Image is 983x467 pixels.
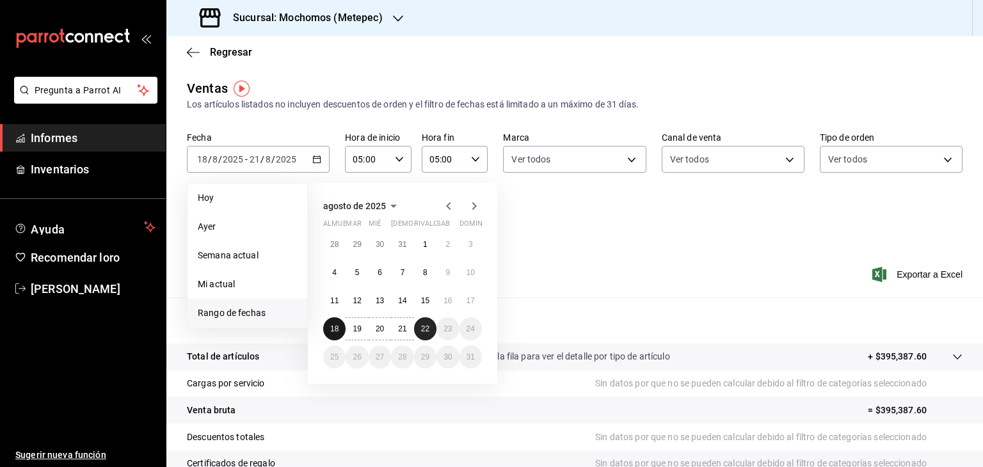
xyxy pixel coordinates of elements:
[323,198,401,214] button: agosto de 2025
[467,268,475,277] abbr: 10 de agosto de 2025
[245,154,248,164] font: -
[353,240,361,249] abbr: 29 de julio de 2025
[467,268,475,277] font: 10
[436,289,459,312] button: 16 de agosto de 2025
[369,345,391,368] button: 27 de agosto de 2025
[398,324,406,333] abbr: 21 de agosto de 2025
[330,324,339,333] abbr: 18 de agosto de 2025
[436,219,450,228] font: sab
[187,46,252,58] button: Regresar
[332,268,337,277] font: 4
[875,267,963,282] button: Exportar a Excel
[212,154,218,164] input: --
[414,233,436,256] button: 1 de agosto de 2025
[445,240,450,249] abbr: 2 de agosto de 2025
[423,268,428,277] abbr: 8 de agosto de 2025
[398,352,406,361] font: 28
[198,308,266,318] font: Rango de fechas
[187,81,228,96] font: Ventas
[355,268,360,277] abbr: 5 de agosto de 2025
[330,352,339,361] abbr: 25 de agosto de 2025
[468,240,473,249] font: 3
[330,296,339,305] font: 11
[187,99,639,109] font: Los artículos listados no incluyen descuentos de orden y el filtro de fechas está limitado a un m...
[345,132,400,143] font: Hora de inicio
[369,317,391,340] button: 20 de agosto de 2025
[460,261,482,284] button: 10 de agosto de 2025
[233,12,383,24] font: Sucursal: Mochomos (Metepec)
[503,132,529,143] font: Marca
[346,261,368,284] button: 5 de agosto de 2025
[265,154,271,164] input: --
[376,296,384,305] abbr: 13 de agosto de 2025
[249,154,260,164] input: --
[187,132,212,143] font: Fecha
[198,250,259,260] font: Semana actual
[187,351,259,361] font: Total de artículos
[444,296,452,305] font: 16
[460,317,482,340] button: 24 de agosto de 2025
[210,46,252,58] font: Regresar
[369,219,381,228] font: mié
[421,296,429,305] font: 15
[323,219,361,233] abbr: lunes
[346,345,368,368] button: 26 de agosto de 2025
[467,296,475,305] font: 17
[346,289,368,312] button: 12 de agosto de 2025
[398,352,406,361] abbr: 28 de agosto de 2025
[436,233,459,256] button: 2 de agosto de 2025
[444,352,452,361] font: 30
[378,268,382,277] font: 6
[218,154,222,164] font: /
[391,233,413,256] button: 31 de julio de 2025
[14,77,157,104] button: Pregunta a Parrot AI
[414,219,449,233] abbr: viernes
[421,324,429,333] abbr: 22 de agosto de 2025
[323,261,346,284] button: 4 de agosto de 2025
[391,261,413,284] button: 7 de agosto de 2025
[436,317,459,340] button: 23 de agosto de 2025
[423,240,428,249] abbr: 1 de agosto de 2025
[436,261,459,284] button: 9 de agosto de 2025
[467,324,475,333] font: 24
[444,324,452,333] abbr: 23 de agosto de 2025
[398,240,406,249] abbr: 31 de julio de 2025
[414,261,436,284] button: 8 de agosto de 2025
[323,233,346,256] button: 28 de julio de 2025
[391,289,413,312] button: 14 de agosto de 2025
[460,345,482,368] button: 31 de agosto de 2025
[196,154,208,164] input: --
[353,324,361,333] font: 19
[422,132,454,143] font: Hora fin
[353,324,361,333] abbr: 19 de agosto de 2025
[323,289,346,312] button: 11 de agosto de 2025
[376,352,384,361] font: 27
[460,289,482,312] button: 17 de agosto de 2025
[376,352,384,361] abbr: 27 de agosto de 2025
[330,240,339,249] abbr: 28 de julio de 2025
[391,345,413,368] button: 28 de agosto de 2025
[346,219,361,233] abbr: martes
[467,296,475,305] abbr: 17 de agosto de 2025
[467,352,475,361] font: 31
[141,33,151,44] button: abrir_cajón_menú
[398,240,406,249] font: 31
[353,296,361,305] abbr: 12 de agosto de 2025
[421,352,429,361] font: 29
[820,132,875,143] font: Tipo de orden
[330,240,339,249] font: 28
[376,324,384,333] font: 20
[355,268,360,277] font: 5
[376,324,384,333] abbr: 20 de agosto de 2025
[234,81,250,97] img: Marcador de información sobre herramientas
[353,352,361,361] font: 26
[31,282,120,296] font: [PERSON_NAME]
[15,450,106,460] font: Sugerir nueva función
[346,233,368,256] button: 29 de julio de 2025
[346,317,368,340] button: 19 de agosto de 2025
[31,162,89,176] font: Inventarios
[346,219,361,228] font: mar
[460,219,490,233] abbr: domingo
[445,240,450,249] font: 2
